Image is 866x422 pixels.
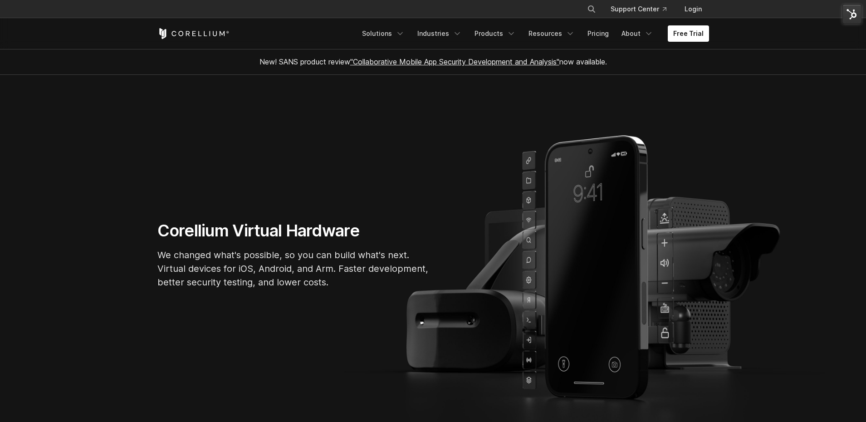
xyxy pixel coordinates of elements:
[582,25,614,42] a: Pricing
[350,57,559,66] a: "Collaborative Mobile App Security Development and Analysis"
[157,248,430,289] p: We changed what's possible, so you can build what's next. Virtual devices for iOS, Android, and A...
[259,57,607,66] span: New! SANS product review now available.
[523,25,580,42] a: Resources
[576,1,709,17] div: Navigation Menu
[842,5,861,24] img: HubSpot Tools Menu Toggle
[157,28,230,39] a: Corellium Home
[668,25,709,42] a: Free Trial
[412,25,467,42] a: Industries
[603,1,674,17] a: Support Center
[157,221,430,241] h1: Corellium Virtual Hardware
[357,25,410,42] a: Solutions
[469,25,521,42] a: Products
[616,25,659,42] a: About
[677,1,709,17] a: Login
[583,1,600,17] button: Search
[357,25,709,42] div: Navigation Menu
